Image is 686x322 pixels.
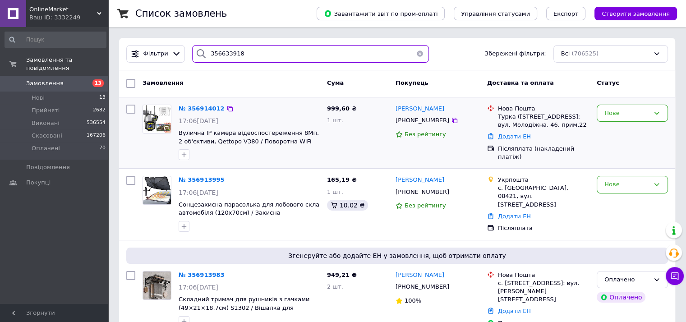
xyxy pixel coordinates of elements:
[498,145,589,161] div: Післяплата (накладений платіж)
[135,8,227,19] h1: Список замовлень
[411,45,429,63] button: Очистить
[143,176,171,204] img: Фото товару
[327,283,343,290] span: 2 шт.
[143,271,171,300] a: Фото товару
[324,9,437,18] span: Завантажити звіт по пром-оплаті
[485,50,546,58] span: Збережені фільтри:
[32,106,60,115] span: Прийняті
[179,189,218,196] span: 17:06[DATE]
[604,109,649,118] div: Нове
[461,10,530,17] span: Управління статусами
[396,176,444,183] span: [PERSON_NAME]
[32,144,60,152] span: Оплачені
[130,251,664,260] span: Згенеруйте або додайте ЕН у замовлення, щоб отримати оплату
[498,113,589,129] div: Турка ([STREET_ADDRESS]: вул. Молодіжна, 46, прим.22
[396,271,444,280] a: [PERSON_NAME]
[5,32,106,48] input: Пошук
[561,50,570,58] span: Всі
[405,131,446,138] span: Без рейтингу
[498,105,589,113] div: Нова Пошта
[179,284,218,291] span: 17:06[DATE]
[498,308,531,314] a: Додати ЕН
[396,271,444,278] span: [PERSON_NAME]
[179,129,319,153] a: Вулична IP камера відеоспостереження 8Мп, 2 об'єктиви, Qettopo V380 / Поворотна WiFi камера спост...
[553,10,579,17] span: Експорт
[179,117,218,124] span: 17:06[DATE]
[179,105,225,112] a: № 356914012
[29,5,97,14] span: OnlineMarket
[498,184,589,209] div: с. [GEOGRAPHIC_DATA], 08421, вул. [STREET_ADDRESS]
[327,117,343,124] span: 1 шт.
[405,297,421,304] span: 100%
[26,56,108,72] span: Замовлення та повідомлення
[597,292,645,303] div: Оплачено
[99,94,106,102] span: 13
[666,267,684,285] button: Чат з покупцем
[594,7,677,20] button: Створити замовлення
[396,283,449,290] span: [PHONE_NUMBER]
[327,189,343,195] span: 1 шт.
[179,271,225,278] a: № 356913983
[32,94,45,102] span: Нові
[143,79,183,86] span: Замовлення
[498,213,531,220] a: Додати ЕН
[396,117,449,124] span: [PHONE_NUMBER]
[327,271,357,278] span: 949,21 ₴
[327,200,368,211] div: 10.02 ₴
[327,105,357,112] span: 999,60 ₴
[317,7,445,20] button: Завантажити звіт по пром-оплаті
[99,144,106,152] span: 70
[143,105,171,133] a: Фото товару
[597,79,619,86] span: Статус
[92,79,104,87] span: 13
[396,189,449,195] span: [PHONE_NUMBER]
[143,176,171,205] a: Фото товару
[179,176,225,183] a: № 356913995
[26,179,51,187] span: Покупці
[396,105,444,112] span: [PERSON_NAME]
[93,106,106,115] span: 2682
[327,176,357,183] span: 165,19 ₴
[498,271,589,279] div: Нова Пошта
[546,7,586,20] button: Експорт
[143,105,171,133] img: Фото товару
[87,132,106,140] span: 167206
[498,176,589,184] div: Укрпошта
[604,180,649,189] div: Нове
[498,224,589,232] div: Післяплата
[604,275,649,285] div: Оплачено
[487,79,554,86] span: Доставка та оплата
[396,105,444,113] a: [PERSON_NAME]
[571,50,599,57] span: (706525)
[454,7,537,20] button: Управління статусами
[29,14,108,22] div: Ваш ID: 3332249
[179,201,319,225] a: Сонцезахисна парасолька для лобового скла автомобіля (120х70см) / Захисна сонцевідбивна шторка в ...
[87,119,106,127] span: 536554
[26,163,70,171] span: Повідомлення
[179,296,309,319] a: Складний тримач для рушників з гачками (49×21×18,7см) S1302 / Вішалка для рушників / Тримач насті...
[498,133,531,140] a: Додати ЕН
[26,79,64,87] span: Замовлення
[143,271,171,299] img: Фото товару
[192,45,429,63] input: Пошук за номером замовлення, ПІБ покупця, номером телефону, Email, номером накладної
[32,119,60,127] span: Виконані
[405,202,446,209] span: Без рейтингу
[602,10,670,17] span: Створити замовлення
[396,176,444,184] a: [PERSON_NAME]
[32,132,62,140] span: Скасовані
[585,10,677,17] a: Створити замовлення
[498,279,589,304] div: с. [STREET_ADDRESS]: вул. [PERSON_NAME][STREET_ADDRESS]
[327,79,344,86] span: Cума
[143,50,168,58] span: Фільтри
[396,79,428,86] span: Покупець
